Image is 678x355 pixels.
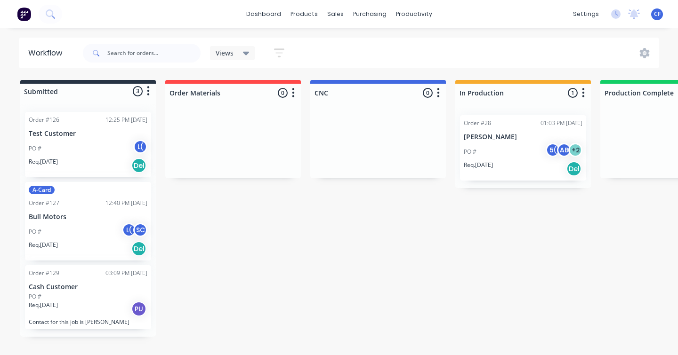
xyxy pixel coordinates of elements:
div: Order #12612:25 PM [DATE]Test CustomerPO #L(Req.[DATE]Del [25,112,151,177]
div: sales [323,7,348,21]
div: purchasing [348,7,391,21]
a: dashboard [242,7,286,21]
p: Bull Motors [29,213,147,221]
div: 12:40 PM [DATE] [105,199,147,207]
p: Req. [DATE] [29,241,58,249]
div: settings [568,7,604,21]
div: Order #127 [29,199,59,207]
p: PO # [29,292,41,301]
div: PU [131,301,146,316]
div: Order #12903:09 PM [DATE]Cash CustomerPO #Req.[DATE]PUContact for this job is [PERSON_NAME] [25,265,151,330]
input: Search for orders... [107,44,201,63]
p: Cash Customer [29,283,147,291]
p: PO # [464,148,476,156]
div: Order #129 [29,269,59,277]
div: Del [566,161,581,176]
p: Contact for this job is [PERSON_NAME] [29,318,147,325]
div: + 2 [568,143,582,157]
div: L( [133,140,147,154]
span: CF [654,10,661,18]
div: products [286,7,323,21]
div: AB [557,143,571,157]
div: Del [131,241,146,256]
div: Order #2801:03 PM [DATE][PERSON_NAME]PO #5(AB+2Req.[DATE]Del [460,115,586,181]
p: Req. [DATE] [29,158,58,166]
p: Req. [DATE] [464,161,493,169]
img: Factory [17,7,31,21]
p: PO # [29,144,41,153]
div: 12:25 PM [DATE] [105,116,147,124]
div: 01:03 PM [DATE] [541,119,582,127]
div: 5( [546,143,560,157]
div: Workflow [28,47,67,59]
div: Order #28 [464,119,491,127]
div: Del [131,158,146,173]
div: Order #126 [29,116,59,124]
p: [PERSON_NAME] [464,133,582,141]
span: Views [216,48,234,58]
p: PO # [29,228,41,236]
div: L( [122,223,136,237]
div: A-Card [29,186,55,194]
div: A-CardOrder #12712:40 PM [DATE]Bull MotorsPO #L(SCReq.[DATE]Del [25,182,151,260]
div: productivity [391,7,437,21]
p: Req. [DATE] [29,301,58,309]
p: Test Customer [29,130,147,138]
div: SC [133,223,147,237]
div: 03:09 PM [DATE] [105,269,147,277]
